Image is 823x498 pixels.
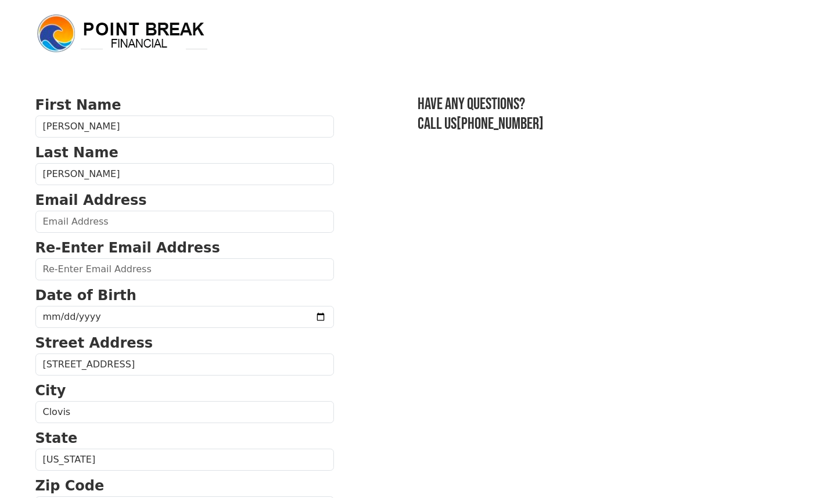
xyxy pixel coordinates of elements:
[35,353,334,376] input: Street Address
[35,97,121,113] strong: First Name
[35,192,147,208] strong: Email Address
[35,163,334,185] input: Last Name
[35,211,334,233] input: Email Address
[35,382,66,399] strong: City
[418,114,788,134] h3: Call us
[35,478,105,494] strong: Zip Code
[418,95,788,114] h3: Have any questions?
[35,240,220,256] strong: Re-Enter Email Address
[35,116,334,138] input: First Name
[35,430,78,446] strong: State
[35,145,118,161] strong: Last Name
[457,114,544,133] a: [PHONE_NUMBER]
[35,258,334,280] input: Re-Enter Email Address
[35,335,153,351] strong: Street Address
[35,287,136,304] strong: Date of Birth
[35,13,210,55] img: logo.png
[35,401,334,423] input: City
